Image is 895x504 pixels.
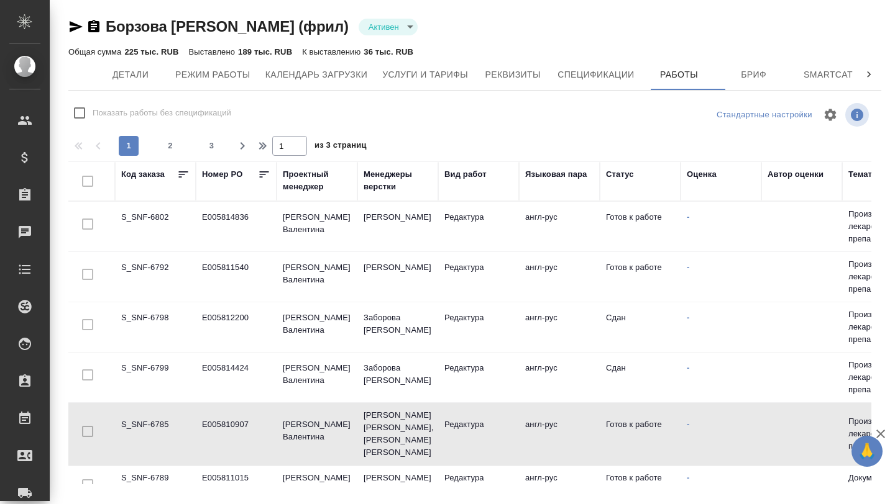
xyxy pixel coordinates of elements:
[649,67,709,83] span: Работы
[277,356,357,399] td: [PERSON_NAME] Валентина
[848,168,886,181] div: Тематика
[519,205,600,248] td: англ-рус
[856,438,878,464] span: 🙏
[768,168,824,181] div: Автор оценки
[687,363,689,372] a: -
[302,47,364,56] p: К выставлению
[606,168,634,181] div: Статус
[364,168,432,193] div: Менеджеры верстки
[265,67,368,83] span: Календарь загрузки
[196,356,277,399] td: E005814424
[558,67,634,83] span: Спецификации
[196,305,277,349] td: E005812200
[357,305,438,349] td: Заборова [PERSON_NAME]
[277,255,357,299] td: [PERSON_NAME] Валентина
[277,412,357,456] td: [PERSON_NAME] Валентина
[687,168,717,181] div: Оценка
[115,255,196,299] td: S_SNF-6792
[600,255,681,299] td: Готов к работе
[106,18,349,35] a: Борзова [PERSON_NAME] (фрил)
[359,19,418,35] div: Активен
[189,47,239,56] p: Выставлено
[600,205,681,248] td: Готов к работе
[124,47,178,56] p: 225 тыс. RUB
[357,205,438,248] td: [PERSON_NAME]
[202,136,222,156] button: 3
[364,47,413,56] p: 36 тыс. RUB
[101,67,160,83] span: Детали
[121,168,165,181] div: Код заказа
[115,205,196,248] td: S_SNF-6802
[357,356,438,399] td: Заборова [PERSON_NAME]
[283,168,351,193] div: Проектный менеджер
[687,212,689,222] a: -
[115,412,196,456] td: S_SNF-6785
[444,472,513,484] p: Редактура
[202,140,222,152] span: 3
[519,255,600,299] td: англ-рус
[382,67,468,83] span: Услуги и тарифы
[600,412,681,456] td: Готов к работе
[444,418,513,431] p: Редактура
[196,205,277,248] td: E005814836
[196,255,277,299] td: E005811540
[115,356,196,399] td: S_SNF-6799
[444,362,513,374] p: Редактура
[160,136,180,156] button: 2
[525,168,587,181] div: Языковая пара
[845,103,871,127] span: Посмотреть информацию
[687,263,689,272] a: -
[483,67,543,83] span: Реквизиты
[687,313,689,322] a: -
[68,47,124,56] p: Общая сумма
[238,47,292,56] p: 189 тыс. RUB
[444,168,487,181] div: Вид работ
[687,420,689,429] a: -
[314,138,367,156] span: из 3 страниц
[357,255,438,299] td: [PERSON_NAME]
[444,211,513,223] p: Редактура
[799,67,858,83] span: Smartcat
[357,403,438,465] td: [PERSON_NAME] [PERSON_NAME], [PERSON_NAME] [PERSON_NAME]
[365,22,403,32] button: Активен
[175,67,250,83] span: Режим работы
[519,305,600,349] td: англ-рус
[160,140,180,152] span: 2
[714,106,815,125] div: split button
[68,19,83,34] button: Скопировать ссылку для ЯМессенджера
[93,107,231,119] span: Показать работы без спецификаций
[519,356,600,399] td: англ-рус
[600,305,681,349] td: Сдан
[444,312,513,324] p: Редактура
[815,100,845,130] span: Настроить таблицу
[202,168,242,181] div: Номер PO
[196,412,277,456] td: E005810907
[724,67,784,83] span: Бриф
[86,19,101,34] button: Скопировать ссылку
[444,261,513,274] p: Редактура
[687,473,689,482] a: -
[277,305,357,349] td: [PERSON_NAME] Валентина
[277,205,357,248] td: [PERSON_NAME] Валентина
[600,356,681,399] td: Сдан
[851,436,883,467] button: 🙏
[115,305,196,349] td: S_SNF-6798
[519,412,600,456] td: англ-рус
